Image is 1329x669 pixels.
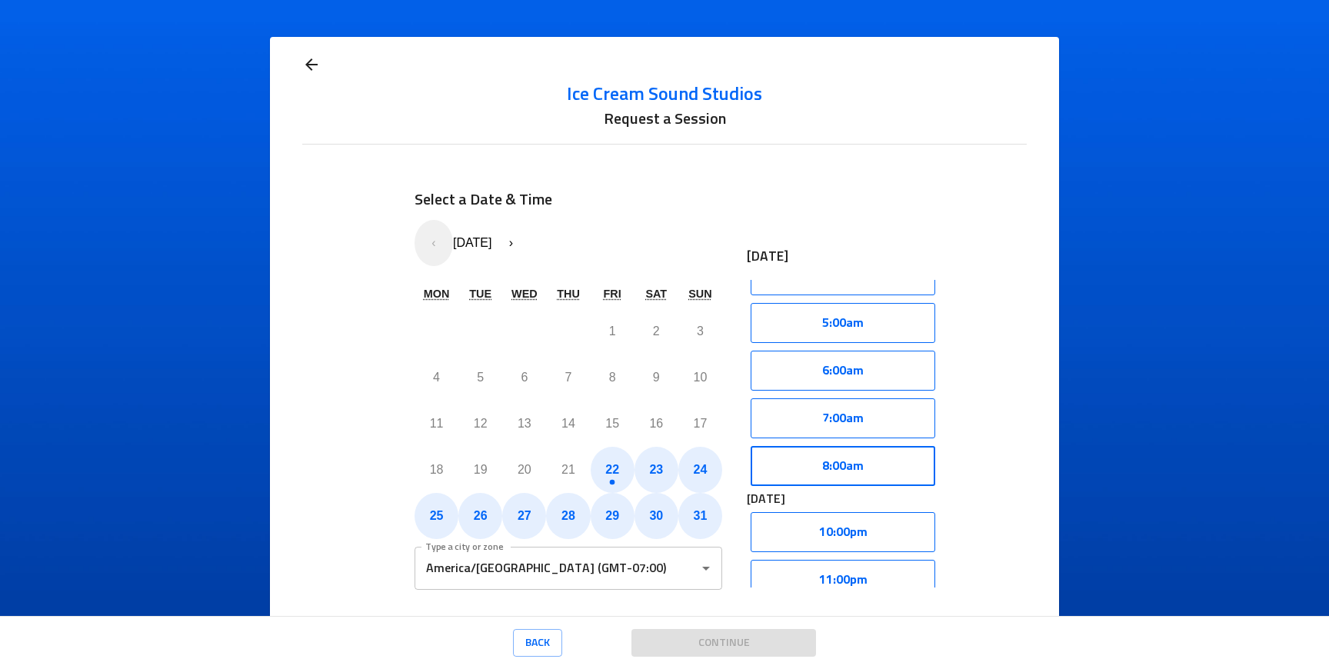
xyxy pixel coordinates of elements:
abbr: 15 August 2025 [605,417,619,430]
button: 18 August 2025 [415,447,458,493]
button: 8:00am [751,446,935,486]
abbr: 22 August 2025 [605,463,619,476]
abbr: 2 August 2025 [653,325,660,338]
button: 7:00am [751,398,935,438]
button: 9 August 2025 [635,354,678,401]
abbr: 9 August 2025 [653,371,660,384]
abbr: 14 August 2025 [561,417,575,430]
button: 29 August 2025 [591,493,635,539]
button: 13 August 2025 [502,401,546,447]
button: 7 August 2025 [546,354,590,401]
button: 5 August 2025 [458,354,502,401]
button: 10:00pm [751,512,935,552]
a: Ice Cream Sound Studios [302,82,1026,107]
button: 2 August 2025 [635,308,678,354]
abbr: 11 August 2025 [430,417,444,430]
button: 6:00am [751,351,935,391]
button: 5:00am [751,303,935,343]
button: 4 August 2025 [415,354,458,401]
button: 3 August 2025 [678,308,722,354]
button: 16 August 2025 [635,401,678,447]
button: 12 August 2025 [458,401,502,447]
abbr: 24 August 2025 [694,463,708,476]
abbr: 20 August 2025 [518,463,531,476]
abbr: 6 August 2025 [521,371,528,384]
abbr: Sunday [688,288,711,300]
button: 30 August 2025 [635,493,678,539]
abbr: 10 August 2025 [694,371,708,384]
abbr: Tuesday [469,288,491,300]
abbr: Friday [604,288,621,300]
button: 14 August 2025 [546,401,590,447]
abbr: 3 August 2025 [697,325,704,338]
button: 22 August 2025 [591,447,635,493]
abbr: 31 August 2025 [694,509,708,522]
abbr: 13 August 2025 [518,417,531,430]
button: 8 August 2025 [591,354,635,401]
button: Open [695,557,717,579]
button: 6 August 2025 [502,354,546,401]
button: 19 August 2025 [458,447,502,493]
abbr: 30 August 2025 [649,509,663,522]
abbr: 26 August 2025 [474,509,488,522]
abbr: 12 August 2025 [474,417,488,430]
abbr: 7 August 2025 [565,371,572,384]
abbr: 4 August 2025 [433,371,440,384]
abbr: 18 August 2025 [430,463,444,476]
button: 21 August 2025 [546,447,590,493]
div: [DATE] [747,490,939,508]
button: 25 August 2025 [415,493,458,539]
p: [DATE] [747,247,939,267]
abbr: 23 August 2025 [649,463,663,476]
button: 1 August 2025 [591,308,635,354]
abbr: 17 August 2025 [694,417,708,430]
abbr: 25 August 2025 [430,509,444,522]
abbr: 27 August 2025 [518,509,531,522]
abbr: Saturday [645,288,667,300]
abbr: 5 August 2025 [477,371,484,384]
button: 23 August 2025 [635,447,678,493]
abbr: 28 August 2025 [561,509,575,522]
button: 24 August 2025 [678,447,722,493]
abbr: 16 August 2025 [649,417,663,430]
h6: Select a Date & Time [415,188,722,212]
button: 11 August 2025 [415,401,458,447]
button: 20 August 2025 [502,447,546,493]
button: 10 August 2025 [678,354,722,401]
abbr: Monday [424,288,450,300]
button: 15 August 2025 [591,401,635,447]
button: › [491,220,530,266]
button: 17 August 2025 [678,401,722,447]
button: 26 August 2025 [458,493,502,539]
abbr: 29 August 2025 [605,509,619,522]
button: 27 August 2025 [502,493,546,539]
abbr: 21 August 2025 [561,463,575,476]
button: 28 August 2025 [546,493,590,539]
button: ‹ [415,220,453,266]
button: 11:00pm [751,560,935,600]
button: 31 August 2025 [678,493,722,539]
abbr: Wednesday [511,288,538,300]
abbr: Thursday [557,288,580,300]
h6: Request a Session [302,107,1026,131]
abbr: 1 August 2025 [609,325,616,338]
abbr: 19 August 2025 [474,463,488,476]
abbr: 8 August 2025 [609,371,616,384]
